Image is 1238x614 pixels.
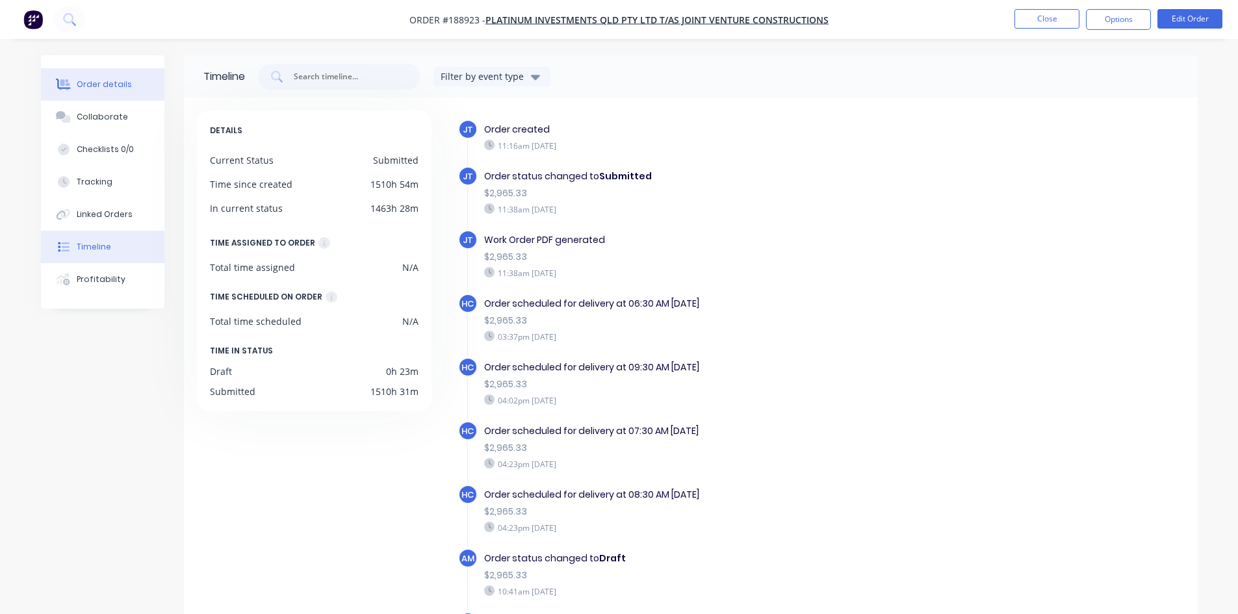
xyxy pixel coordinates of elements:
div: 1463h 28m [370,201,419,215]
button: Order details [41,68,164,101]
b: Submitted [599,170,652,183]
button: Checklists 0/0 [41,133,164,166]
div: Collaborate [77,111,128,123]
div: Order status changed to [484,170,934,183]
div: Total time scheduled [210,314,302,328]
div: $2,965.33 [484,441,934,455]
span: JT [463,234,473,246]
div: TIME SCHEDULED ON ORDER [210,290,322,304]
div: Order scheduled for delivery at 06:30 AM [DATE] [484,297,934,311]
div: 1510h 31m [370,385,419,398]
span: JT [463,170,473,183]
div: TIME ASSIGNED TO ORDER [210,236,315,250]
div: N/A [402,261,419,274]
div: 1510h 54m [370,177,419,191]
div: 0h 23m [386,365,419,378]
div: Order status changed to [484,552,934,565]
button: Profitability [41,263,164,296]
span: HC [461,489,474,501]
div: Order scheduled for delivery at 07:30 AM [DATE] [484,424,934,438]
div: Timeline [77,241,111,253]
span: HC [461,298,474,310]
img: Factory [23,10,43,29]
div: Linked Orders [77,209,133,220]
div: 11:38am [DATE] [484,203,934,215]
button: Filter by event type [433,67,550,86]
div: Submitted [373,153,419,167]
div: 04:02pm [DATE] [484,394,934,406]
span: JT [463,123,473,136]
button: Collaborate [41,101,164,133]
span: DETAILS [210,123,242,138]
div: Order created [484,123,934,136]
div: Order scheduled for delivery at 08:30 AM [DATE] [484,488,934,502]
div: $2,965.33 [484,377,934,391]
span: Order #188923 - [409,14,485,26]
button: Tracking [41,166,164,198]
div: 04:23pm [DATE] [484,522,934,533]
div: $2,965.33 [484,569,934,582]
input: Search timeline... [292,70,400,83]
span: TIME IN STATUS [210,344,273,358]
div: $2,965.33 [484,250,934,264]
div: N/A [402,314,419,328]
button: Edit Order [1157,9,1222,29]
button: Options [1086,9,1151,30]
div: $2,965.33 [484,505,934,518]
div: 03:37pm [DATE] [484,331,934,342]
span: AM [461,552,474,565]
button: Close [1014,9,1079,29]
div: In current status [210,201,283,215]
div: Order scheduled for delivery at 09:30 AM [DATE] [484,361,934,374]
span: HC [461,361,474,374]
div: Time since created [210,177,292,191]
div: 10:41am [DATE] [484,585,934,597]
div: $2,965.33 [484,186,934,200]
div: Profitability [77,274,125,285]
b: Draft [599,552,626,565]
a: Platinum Investments Qld Pty Ltd T/As Joint Venture Constructions [485,14,829,26]
div: Work Order PDF generated [484,233,934,247]
div: 04:23pm [DATE] [484,458,934,470]
div: Draft [210,365,232,378]
div: 11:38am [DATE] [484,267,934,279]
div: 11:16am [DATE] [484,140,934,151]
div: Total time assigned [210,261,295,274]
div: Submitted [210,385,255,398]
div: Checklists 0/0 [77,144,134,155]
div: $2,965.33 [484,314,934,327]
button: Linked Orders [41,198,164,231]
div: Filter by event type [441,70,528,83]
div: Tracking [77,176,112,188]
span: HC [461,425,474,437]
button: Timeline [41,231,164,263]
div: Current Status [210,153,274,167]
div: Timeline [203,69,245,84]
div: Order details [77,79,132,90]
